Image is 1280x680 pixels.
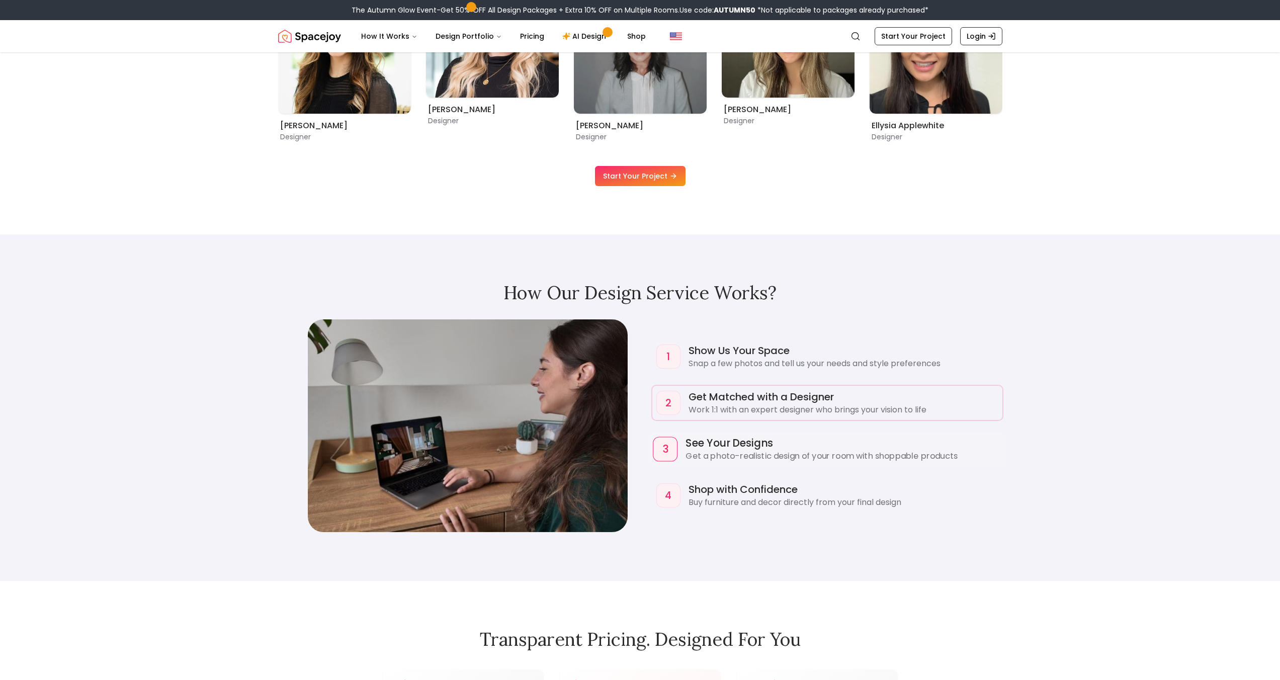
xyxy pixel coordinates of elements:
[755,5,928,15] span: *Not applicable to packages already purchased*
[278,629,1002,649] h2: Transparent pricing. Designed for you
[875,27,952,45] a: Start Your Project
[352,5,928,15] div: The Autumn Glow Event-Get 50% OFF All Design Packages + Extra 10% OFF on Multiple Rooms.
[576,132,705,142] p: Designer
[278,26,341,46] a: Spacejoy
[665,488,671,502] h4: 4
[619,26,654,46] a: Shop
[724,116,852,126] p: Designer
[689,358,998,370] p: Snap a few photos and tell us your needs and style preferences
[960,27,1002,45] a: Login
[428,104,557,116] h6: [PERSON_NAME]
[872,120,1000,132] h6: Ellysia Applewhite
[278,283,1002,303] h2: How Our Design Service Works?
[595,166,686,186] a: Start Your Project
[652,478,1002,513] div: Shop with Confidence - Buy furniture and decor directly from your final design
[428,26,510,46] button: Design Portfolio
[686,450,1001,462] p: Get a photo-realistic design of your room with shoppable products
[307,319,628,533] div: Service visualization
[665,396,671,410] h4: 2
[689,344,998,358] h4: Show Us Your Space
[652,386,1002,420] div: Get Matched with a Designer - Work 1:1 with an expert designer who brings your vision to life
[872,132,1000,142] p: Designer
[666,350,670,364] h4: 1
[308,319,628,532] img: Visual representation of See Your Designs
[512,26,552,46] a: Pricing
[670,30,682,42] img: United States
[689,482,998,496] h4: Shop with Confidence
[280,120,409,132] h6: [PERSON_NAME]
[662,442,668,456] h4: 3
[714,5,755,15] b: AUTUMN50
[679,5,755,15] span: Use code:
[724,104,852,116] h6: [PERSON_NAME]
[686,436,1001,450] h4: See Your Designs
[576,120,705,132] h6: [PERSON_NAME]
[652,339,1002,374] div: Show Us Your Space - Snap a few photos and tell us your needs and style preferences
[554,26,617,46] a: AI Design
[278,26,341,46] img: Spacejoy Logo
[689,390,998,404] h4: Get Matched with a Designer
[689,404,998,416] p: Work 1:1 with an expert designer who brings your vision to life
[428,116,557,126] p: Designer
[353,26,654,46] nav: Main
[278,20,1002,52] nav: Global
[649,432,1006,466] div: See Your Designs - Get a photo-realistic design of your room with shoppable products
[689,496,998,508] p: Buy furniture and decor directly from your final design
[280,132,409,142] p: Designer
[353,26,425,46] button: How It Works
